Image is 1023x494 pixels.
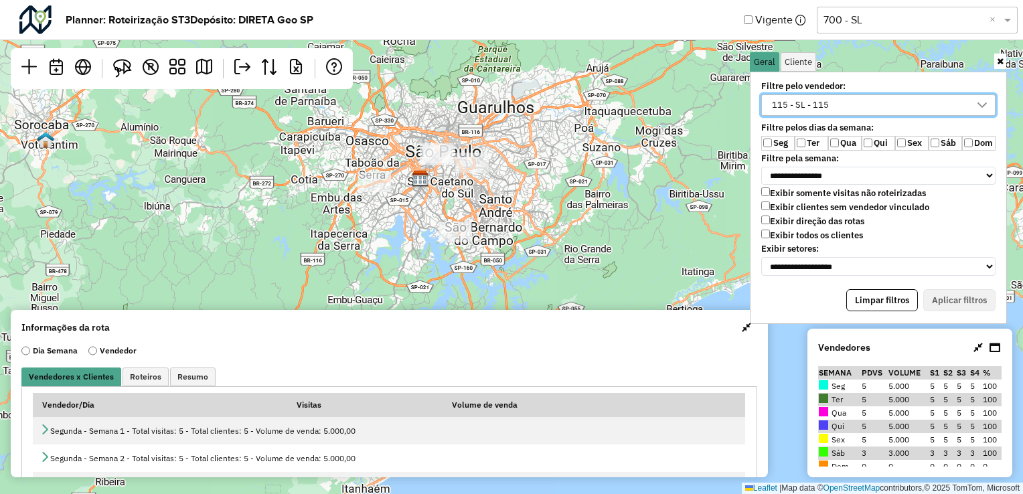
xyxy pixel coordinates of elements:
div: 104045-6 - Super Avenida Sao Francisco [455,153,489,173]
span: | [779,483,781,493]
input: Qui [864,139,872,147]
span: Resumo [177,373,208,381]
td: 5 [969,406,983,420]
td: 100 [982,393,1002,406]
span: Cliente [785,58,812,66]
td: 5 [943,433,956,446]
td: 5.000 [888,380,929,393]
label: Qui [862,136,895,151]
a: Iniciar novo planner [16,54,43,84]
th: Visitas [287,393,443,417]
td: 5 [943,420,956,433]
input: Exibir clientes sem vendedor vinculado [761,201,770,210]
td: 5 [929,433,943,446]
a: Roteirizar planner [191,54,218,84]
img: CDD Votorantim [37,131,54,149]
td: 5 [969,433,983,446]
td: Dom [818,460,860,473]
div: 104047-2 - Supermercados Avenida Dracena [422,145,455,165]
label: Sex [895,136,929,151]
label: Exibir setores: [753,244,1004,254]
div: Vigente [744,5,1018,34]
label: Vendedor [88,345,137,357]
label: Filtre pelo vendedor: [753,81,962,92]
td: 100 [982,433,1002,446]
td: 3 [929,446,943,460]
td: 0 [929,460,943,473]
input: Seg [763,139,772,147]
label: Seg [761,136,795,151]
div: Segunda - Semana 2 - Total visitas: 5 - Total clientes: 5 - Volume de venda: 5.000,00 [40,451,738,465]
td: 5 [969,420,983,433]
td: Qui [818,420,860,433]
a: Planner D+1 ou D-1 [43,54,70,84]
span: R [147,61,155,72]
td: 5.000 [888,393,929,406]
label: Exibir somente visitas não roteirizadas [761,187,926,199]
input: Qua [830,139,839,147]
label: Dom [962,136,996,151]
td: 5 [861,433,888,446]
td: 100 [982,406,1002,420]
div: 104046-4 - Supermercados Avenida Centro [439,222,472,242]
td: 3.000 [888,446,929,460]
input: Exibir todos os clientes [761,230,770,238]
td: 5 [861,420,888,433]
a: OpenStreetMap [823,483,880,493]
td: 3 [943,446,956,460]
td: 5 [956,393,969,406]
th: Semana [818,366,860,380]
label: Exibir todos os clientes [761,230,863,241]
th: PDVs [861,366,888,380]
div: 104050-2 - Supermercados Av Vl Camargo [420,143,453,163]
td: 100 [982,380,1002,393]
span: Vendedores x Clientes [29,373,114,381]
td: 5 [943,393,956,406]
label: Filtre pela semana: [753,153,1004,164]
input: Exibir direção das rotas [761,216,770,224]
div: 97689-0 - Csd Mirandopolis [358,172,391,192]
td: 5 [943,406,956,420]
td: Sex [818,433,860,446]
div: Map data © contributors,© 2025 TomTom, Microsoft [742,483,1023,494]
a: Exportar dados vendas [256,54,283,84]
td: 3 [956,446,969,460]
td: 0 [943,460,956,473]
a: Visão geral - Abre nova aba [70,54,96,84]
label: Exibir direção das rotas [761,216,864,227]
a: Ocultar filtros [994,54,1006,69]
td: Ter [818,393,860,406]
label: Sáb [929,136,962,151]
td: 5 [969,393,983,406]
td: 0 [888,460,929,473]
label: Dia Semana [21,345,78,357]
strong: Vendedores [818,341,870,355]
td: 0 [969,460,983,473]
td: 5 [956,433,969,446]
span: Geral [754,58,775,66]
label: Ter [795,136,828,151]
th: S4 [969,366,983,380]
td: 0 [982,460,1002,473]
th: S1 [929,366,943,380]
a: Exportar frequência em lote [283,54,309,84]
label: Exibir clientes sem vendedor vinculado [761,201,929,213]
td: 5 [861,393,888,406]
td: 5 [943,380,956,393]
td: 5.000 [888,406,929,420]
th: Volume [888,366,929,380]
a: Exportar planner [229,54,256,84]
td: 0 [956,460,969,473]
input: Dia Semana [21,345,30,357]
a: Leaflet [745,483,777,493]
input: Vendedor [88,345,97,357]
th: Vendedor/Dia [33,393,287,417]
td: Sáb [818,446,860,460]
strong: Informações da rota [21,321,110,335]
td: 5 [861,380,888,393]
td: 5 [929,393,943,406]
td: 5 [861,406,888,420]
td: 5 [956,420,969,433]
td: 100 [982,446,1002,460]
strong: Depósito: DIRETA Geo SP [190,12,313,28]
